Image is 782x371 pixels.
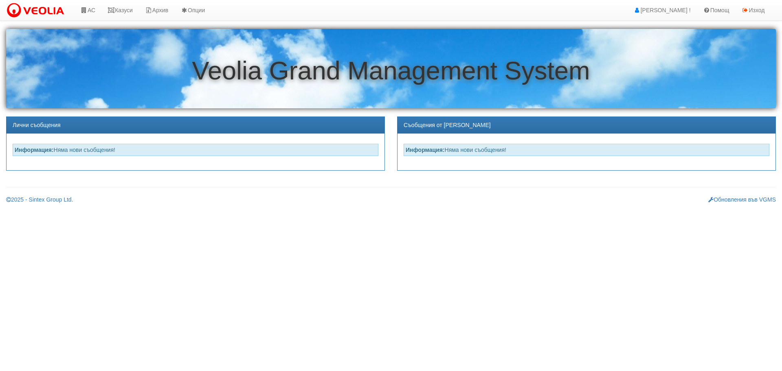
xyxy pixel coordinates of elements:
img: VeoliaLogo.png [6,2,68,19]
div: Съобщения от [PERSON_NAME] [398,117,775,134]
div: Няма нови съобщения! [404,144,769,156]
div: Няма нови съобщения! [13,144,378,156]
h1: Veolia Grand Management System [6,57,776,85]
a: Обновления във VGMS [708,196,776,203]
a: 2025 - Sintex Group Ltd. [6,196,73,203]
strong: Информация: [406,147,445,153]
strong: Информация: [15,147,54,153]
div: Лични съобщения [7,117,384,134]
